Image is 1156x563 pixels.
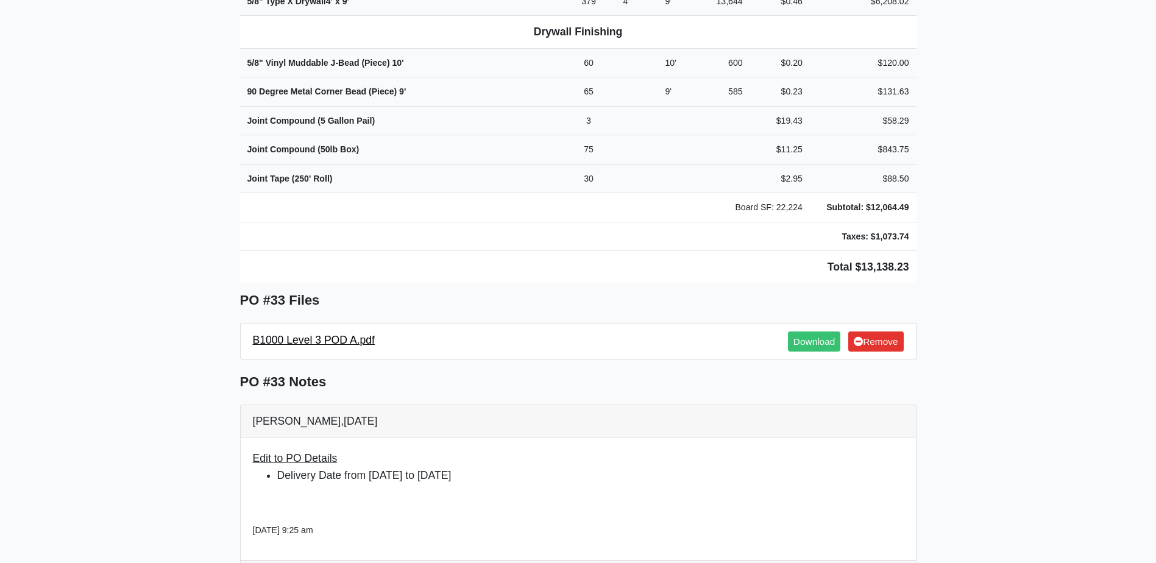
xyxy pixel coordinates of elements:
[562,106,616,135] td: 3
[705,48,750,77] td: 600
[750,48,810,77] td: $0.20
[247,58,404,68] strong: 5/8" Vinyl Muddable J-Bead (Piece)
[247,116,375,126] strong: Joint Compound (5 Gallon Pail)
[399,87,406,96] span: 9'
[534,26,623,38] b: Drywall Finishing
[562,135,616,165] td: 75
[253,334,375,346] a: B1000 Level 3 POD A.pdf
[665,87,672,96] span: 9'
[241,405,916,437] div: [PERSON_NAME],
[788,331,840,352] a: Download
[810,135,917,165] td: $843.75
[810,48,917,77] td: $120.00
[247,174,333,183] strong: Joint Tape (250' Roll)
[750,135,810,165] td: $11.25
[247,87,406,96] strong: 90 Degree Metal Corner Bead (Piece)
[562,77,616,107] td: 65
[253,525,313,535] small: [DATE] 9:25 am
[562,164,616,193] td: 30
[240,292,917,308] h5: PO #33 Files
[848,331,903,352] a: Remove
[344,415,377,427] span: [DATE]
[240,251,917,283] td: Total $13,138.23
[750,77,810,107] td: $0.23
[810,106,917,135] td: $58.29
[240,374,917,390] h5: PO #33 Notes
[810,222,917,251] td: Taxes: $1,073.74
[247,144,360,154] strong: Joint Compound (50lb Box)
[562,48,616,77] td: 60
[277,467,904,484] li: Delivery Date from [DATE] to [DATE]
[392,58,404,68] span: 10'
[735,202,802,212] span: Board SF: 22,224
[665,58,676,68] span: 10'
[253,452,338,464] span: Edit to PO Details
[810,164,917,193] td: $88.50
[810,193,917,222] td: Subtotal: $12,064.49
[750,164,810,193] td: $2.95
[750,106,810,135] td: $19.43
[810,77,917,107] td: $131.63
[705,77,750,107] td: 585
